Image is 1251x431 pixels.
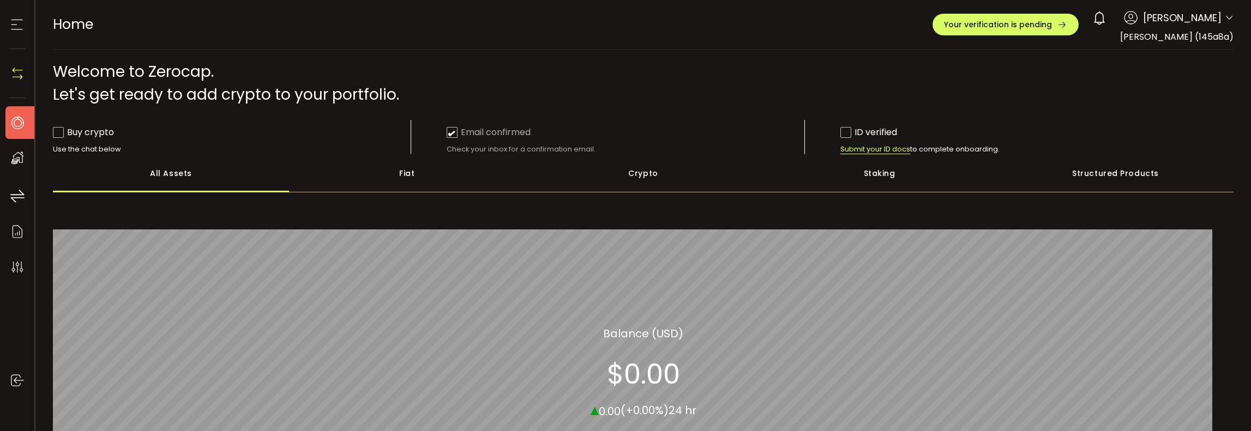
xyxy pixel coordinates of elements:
[607,357,680,390] section: $0.00
[933,14,1079,35] button: Your verification is pending
[53,144,411,154] div: Use the chat below
[599,403,621,418] span: 0.00
[840,125,897,139] div: ID verified
[1143,10,1222,25] span: [PERSON_NAME]
[591,397,599,421] span: ▴
[944,21,1052,28] span: Your verification is pending
[621,403,669,418] span: (+0.00%)
[1120,31,1234,43] span: [PERSON_NAME] (145a8a)
[9,65,26,82] img: N4P5cjLOiQAAAABJRU5ErkJggg==
[447,144,804,154] div: Check your inbox for a confirmation email.
[447,125,531,139] div: Email confirmed
[53,60,1234,106] div: Welcome to Zerocap. Let's get ready to add crypto to your portfolio.
[603,325,683,341] section: Balance (USD)
[53,15,93,34] span: Home
[1196,379,1251,431] iframe: Chat Widget
[53,125,114,139] div: Buy crypto
[761,154,997,192] div: Staking
[289,154,525,192] div: Fiat
[669,403,696,418] span: 24 hr
[997,154,1234,192] div: Structured Products
[53,154,289,192] div: All Assets
[525,154,761,192] div: Crypto
[840,144,910,154] span: Submit your ID docs
[840,144,1198,154] div: to complete onboarding.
